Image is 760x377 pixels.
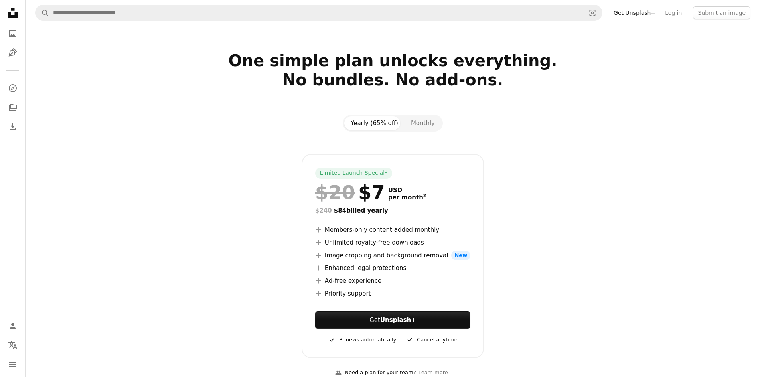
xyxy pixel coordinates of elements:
[136,51,650,109] h2: One simple plan unlocks everything. No bundles. No add-ons.
[315,207,332,214] span: $240
[5,80,21,96] a: Explore
[693,6,750,19] button: Submit an image
[335,369,416,377] div: Need a plan for your team?
[315,182,355,203] span: $20
[315,206,470,215] div: $84 billed yearly
[315,238,470,247] li: Unlimited royalty-free downloads
[315,182,385,203] div: $7
[383,169,389,177] a: 1
[388,187,426,194] span: USD
[328,335,396,345] div: Renews automatically
[660,6,687,19] a: Log in
[406,335,457,345] div: Cancel anytime
[344,116,405,130] button: Yearly (65% off)
[380,316,416,324] strong: Unsplash+
[315,276,470,286] li: Ad-free experience
[5,5,21,22] a: Home — Unsplash
[315,168,392,179] div: Limited Launch Special
[5,337,21,353] button: Language
[423,193,426,198] sup: 2
[315,289,470,298] li: Priority support
[5,356,21,372] button: Menu
[583,5,602,20] button: Visual search
[5,26,21,41] a: Photos
[609,6,660,19] a: Get Unsplash+
[5,45,21,61] a: Illustrations
[315,225,470,235] li: Members-only content added monthly
[385,169,387,174] sup: 1
[35,5,602,21] form: Find visuals sitewide
[5,318,21,334] a: Log in / Sign up
[388,194,426,201] span: per month
[422,194,428,201] a: 2
[5,118,21,134] a: Download History
[36,5,49,20] button: Search Unsplash
[315,263,470,273] li: Enhanced legal protections
[315,311,470,329] button: GetUnsplash+
[451,251,470,260] span: New
[5,99,21,115] a: Collections
[315,251,470,260] li: Image cropping and background removal
[405,116,441,130] button: Monthly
